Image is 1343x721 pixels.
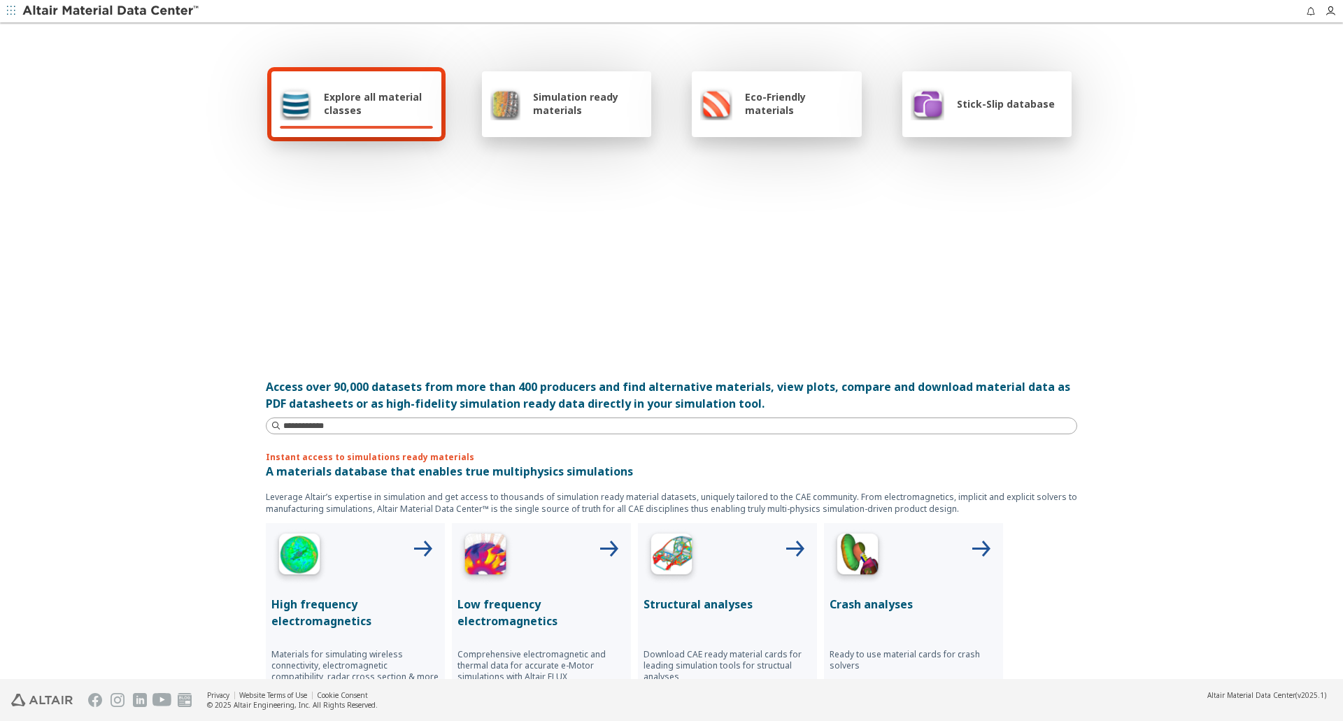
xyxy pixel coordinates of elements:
div: © 2025 Altair Engineering, Inc. All Rights Reserved. [207,700,378,710]
img: High Frequency Icon [271,529,327,585]
img: Explore all material classes [280,87,311,120]
div: Access over 90,000 datasets from more than 400 producers and find alternative materials, view plo... [266,378,1077,412]
button: High Frequency IconHigh frequency electromagneticsMaterials for simulating wireless connectivity,... [266,523,445,702]
span: Stick-Slip database [957,97,1055,110]
a: Cookie Consent [317,690,368,700]
img: Altair Engineering [11,694,73,706]
img: Eco-Friendly materials [700,87,732,120]
img: Stick-Slip database [911,87,944,120]
p: A materials database that enables true multiphysics simulations [266,463,1077,480]
img: Simulation ready materials [490,87,520,120]
span: Explore all material classes [324,90,433,117]
img: Low Frequency Icon [457,529,513,585]
a: Website Terms of Use [239,690,307,700]
p: Download CAE ready material cards for leading simulation tools for structual analyses [644,649,811,683]
button: Structural Analyses IconStructural analysesDownload CAE ready material cards for leading simulati... [638,523,817,702]
img: Altair Material Data Center [22,4,201,18]
img: Structural Analyses Icon [644,529,699,585]
span: Simulation ready materials [533,90,643,117]
a: Privacy [207,690,229,700]
p: Materials for simulating wireless connectivity, electromagnetic compatibility, radar cross sectio... [271,649,439,683]
p: Structural analyses [644,596,811,613]
p: High frequency electromagnetics [271,596,439,629]
span: Eco-Friendly materials [745,90,853,117]
p: Instant access to simulations ready materials [266,451,1077,463]
button: Low Frequency IconLow frequency electromagneticsComprehensive electromagnetic and thermal data fo... [452,523,631,702]
img: Crash Analyses Icon [830,529,886,585]
span: Altair Material Data Center [1207,690,1295,700]
div: (v2025.1) [1207,690,1326,700]
p: Ready to use material cards for crash solvers [830,649,997,671]
button: Crash Analyses IconCrash analysesReady to use material cards for crash solvers [824,523,1003,702]
p: Comprehensive electromagnetic and thermal data for accurate e-Motor simulations with Altair FLUX [457,649,625,683]
p: Leverage Altair’s expertise in simulation and get access to thousands of simulation ready materia... [266,491,1077,515]
p: Crash analyses [830,596,997,613]
p: Low frequency electromagnetics [457,596,625,629]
